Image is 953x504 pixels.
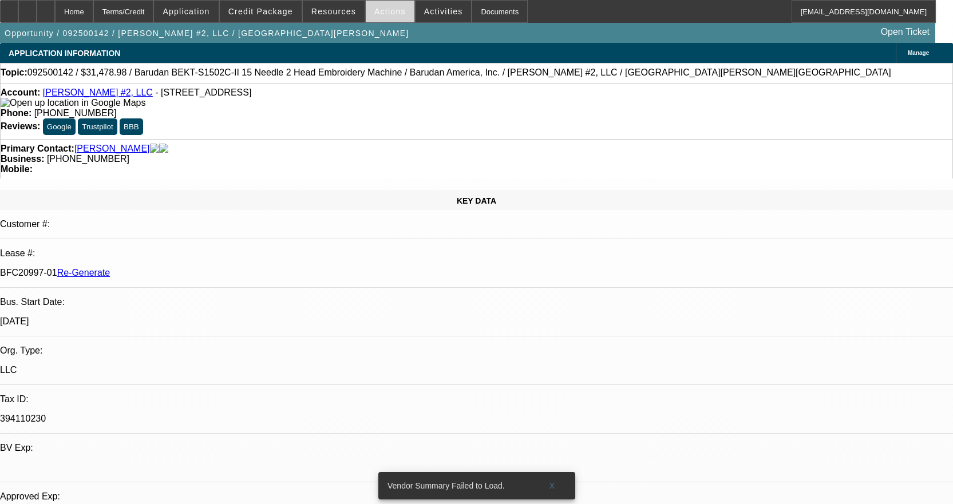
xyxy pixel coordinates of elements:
[220,1,302,22] button: Credit Package
[366,1,414,22] button: Actions
[1,108,31,118] strong: Phone:
[43,118,76,135] button: Google
[1,98,145,108] img: Open up location in Google Maps
[27,68,891,78] span: 092500142 / $31,478.98 / Barudan BEKT-S1502C-II 15 Needle 2 Head Embroidery Machine / Barudan Ame...
[47,154,129,164] span: [PHONE_NUMBER]
[1,68,27,78] strong: Topic:
[43,88,153,97] a: [PERSON_NAME] #2, LLC
[78,118,117,135] button: Trustpilot
[34,108,117,118] span: [PHONE_NUMBER]
[228,7,293,16] span: Credit Package
[1,121,40,131] strong: Reviews:
[311,7,356,16] span: Resources
[303,1,365,22] button: Resources
[457,196,496,205] span: KEY DATA
[154,1,218,22] button: Application
[1,88,40,97] strong: Account:
[120,118,143,135] button: BBB
[159,144,168,154] img: linkedin-icon.png
[1,98,145,108] a: View Google Maps
[1,164,33,174] strong: Mobile:
[549,481,555,490] span: X
[57,268,110,277] a: Re-Generate
[876,22,934,42] a: Open Ticket
[374,7,406,16] span: Actions
[9,49,120,58] span: APPLICATION INFORMATION
[5,29,409,38] span: Opportunity / 092500142 / [PERSON_NAME] #2, LLC / [GEOGRAPHIC_DATA][PERSON_NAME]
[378,472,534,499] div: Vendor Summary Failed to Load.
[1,154,44,164] strong: Business:
[155,88,251,97] span: - [STREET_ADDRESS]
[74,144,150,154] a: [PERSON_NAME]
[163,7,209,16] span: Application
[416,1,472,22] button: Activities
[534,475,571,496] button: X
[424,7,463,16] span: Activities
[150,144,159,154] img: facebook-icon.png
[1,144,74,154] strong: Primary Contact:
[908,50,929,56] span: Manage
